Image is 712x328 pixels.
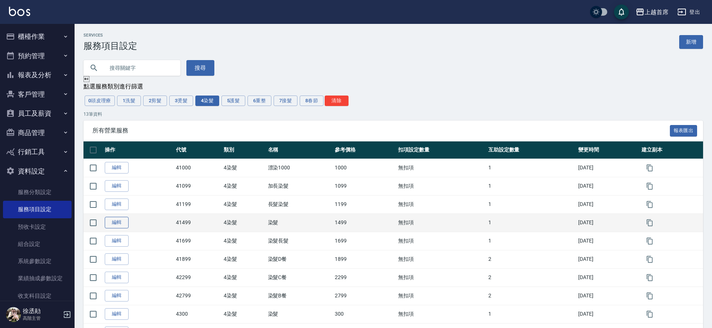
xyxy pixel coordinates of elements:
td: 41899 [174,250,222,268]
a: 編輯 [105,308,129,320]
a: 報表匯出 [670,126,697,134]
button: 4染髮 [195,96,219,106]
button: 櫃檯作業 [3,27,72,46]
a: 服務項目設定 [3,201,72,218]
td: 4染髮 [222,268,266,287]
td: 4染髮 [222,177,266,195]
td: 漂染1000 [266,159,333,177]
a: 系統參數設定 [3,253,72,270]
th: 操作 [103,141,174,159]
button: 1洗髮 [117,96,141,106]
button: 客戶管理 [3,85,72,104]
td: 4染髮 [222,159,266,177]
td: 無扣項 [396,305,486,323]
td: 無扣項 [396,177,486,195]
h3: 服務項目設定 [84,41,137,51]
td: 1099 [333,177,396,195]
th: 扣項設定數量 [396,141,486,159]
button: 商品管理 [3,123,72,143]
button: save [614,4,629,19]
td: [DATE] [576,213,640,232]
td: 41000 [174,159,222,177]
a: 新增 [679,35,703,49]
td: 1 [486,195,577,213]
td: 4300 [174,305,222,323]
td: 4染髮 [222,232,266,250]
button: 登出 [674,5,703,19]
td: 加長染髮 [266,177,333,195]
td: 2799 [333,287,396,305]
a: 預收卡設定 [3,218,72,235]
th: 變更時間 [576,141,640,159]
td: 2 [486,268,577,287]
td: 4染髮 [222,213,266,232]
a: 編輯 [105,272,129,283]
td: 1 [486,213,577,232]
a: 編輯 [105,217,129,228]
th: 代號 [174,141,222,159]
button: 8春節 [300,96,324,106]
td: 1 [486,177,577,195]
button: 上越首席 [633,4,671,20]
td: 42299 [174,268,222,287]
a: 收支科目設定 [3,287,72,304]
td: 1199 [333,195,396,213]
td: 長髮染髮 [266,195,333,213]
td: 染髮B餐 [266,287,333,305]
td: 4染髮 [222,195,266,213]
td: 41699 [174,232,222,250]
td: 染髮 [266,305,333,323]
button: 7接髮 [274,96,297,106]
button: 預約管理 [3,46,72,66]
td: 無扣項 [396,287,486,305]
h2: Services [84,33,137,38]
p: 高階主管 [23,315,61,322]
a: 編輯 [105,162,129,174]
td: 42799 [174,287,222,305]
td: 4染髮 [222,250,266,268]
div: 點選服務類別進行篩選 [84,83,703,91]
p: 13 筆資料 [84,111,703,118]
button: 2剪髮 [143,96,167,106]
a: 編輯 [105,180,129,192]
h5: 徐丞勛 [23,307,61,315]
td: 300 [333,305,396,323]
td: 1000 [333,159,396,177]
td: 無扣項 [396,232,486,250]
button: 6重整 [248,96,271,106]
td: [DATE] [576,305,640,323]
td: 1899 [333,250,396,268]
img: Logo [9,7,30,16]
input: 搜尋關鍵字 [104,58,174,78]
a: 編輯 [105,290,129,302]
td: 4染髮 [222,287,266,305]
td: 染髮長髮 [266,232,333,250]
th: 參考價格 [333,141,396,159]
td: 4染髮 [222,305,266,323]
td: 染髮 [266,213,333,232]
td: [DATE] [576,195,640,213]
td: 1699 [333,232,396,250]
td: 無扣項 [396,268,486,287]
button: 報表及分析 [3,65,72,85]
img: Person [6,307,21,322]
button: 資料設定 [3,162,72,181]
td: 染髮C餐 [266,268,333,287]
td: 41499 [174,213,222,232]
a: 編輯 [105,235,129,247]
th: 建立副本 [640,141,703,159]
td: 41199 [174,195,222,213]
td: [DATE] [576,250,640,268]
button: 5護髮 [221,96,245,106]
td: [DATE] [576,232,640,250]
td: [DATE] [576,268,640,287]
td: [DATE] [576,287,640,305]
button: 報表匯出 [670,125,697,137]
button: 0頭皮理療 [85,96,115,106]
button: 3燙髮 [169,96,193,106]
td: 1 [486,159,577,177]
td: 1 [486,232,577,250]
a: 服務分類設定 [3,184,72,201]
th: 名稱 [266,141,333,159]
td: 無扣項 [396,250,486,268]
